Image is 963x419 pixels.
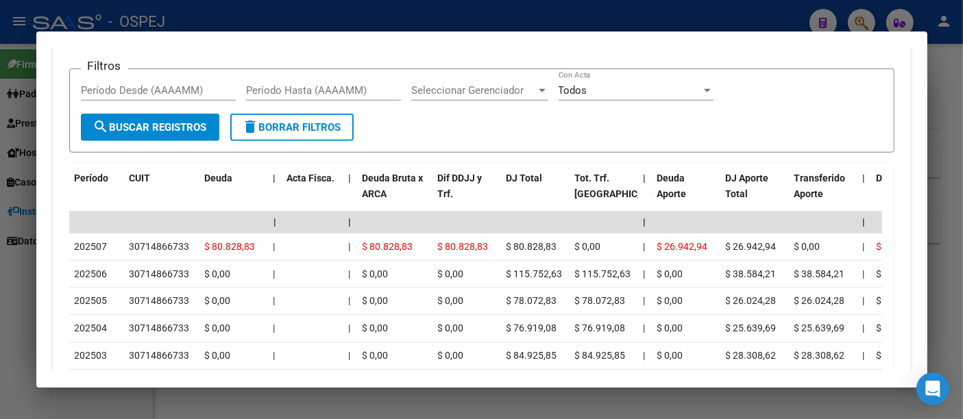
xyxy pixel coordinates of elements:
span: $ 76.919,08 [575,322,626,333]
span: | [644,350,646,361]
span: $ 80.828,83 [438,241,489,252]
mat-icon: search [93,118,110,135]
div: Open Intercom Messenger [916,372,949,405]
span: | [644,241,646,252]
span: Deuda Bruta x ARCA [363,173,424,199]
span: $ 0,00 [438,350,464,361]
span: $ 0,00 [575,241,601,252]
span: $ 84.925,85 [507,350,557,361]
span: $ 0,00 [363,295,389,306]
span: 202503 [75,350,108,361]
span: $ 80.828,83 [507,241,557,252]
datatable-header-cell: | [638,164,652,224]
span: | [863,216,866,227]
span: | [644,322,646,333]
span: $ 26.942,94 [726,241,777,252]
datatable-header-cell: | [268,164,282,224]
span: | [349,216,352,227]
div: 30714866733 [130,293,190,309]
div: 30714866733 [130,266,190,282]
span: | [863,173,866,183]
span: Transferido Aporte [794,173,846,199]
span: $ 0,00 [363,322,389,333]
span: $ 78.072,83 [575,295,626,306]
span: $ 0,00 [205,322,231,333]
datatable-header-cell: | [857,164,871,224]
span: $ 28.308,62 [794,350,845,361]
span: | [863,295,865,306]
span: $ 0,00 [877,295,903,306]
span: $ 26.024,28 [794,295,845,306]
span: | [273,216,276,227]
span: $ 28.308,62 [726,350,777,361]
span: $ 26.024,28 [726,295,777,306]
datatable-header-cell: Transferido Aporte [789,164,857,224]
span: $ 0,00 [205,350,231,361]
span: $ 80.828,83 [363,241,413,252]
span: Período [75,173,109,183]
datatable-header-cell: Deuda [199,164,268,224]
span: $ 0,00 [657,350,683,361]
span: $ 0,00 [438,268,464,279]
span: $ 115.752,63 [507,268,563,279]
span: Borrar Filtros [243,121,341,134]
span: Acta Fisca. [287,173,335,183]
span: | [644,216,646,227]
h3: Filtros [81,58,128,73]
div: 30714866733 [130,320,190,336]
span: $ 0,00 [877,322,903,333]
span: | [273,268,276,279]
span: | [644,173,646,183]
span: $ 0,00 [877,268,903,279]
span: | [349,350,351,361]
span: $ 0,00 [794,241,820,252]
datatable-header-cell: DJ Aporte Total [720,164,789,224]
span: | [349,295,351,306]
span: $ 76.919,08 [507,322,557,333]
span: Deuda Contr. [877,173,933,183]
span: | [863,268,865,279]
span: | [273,350,276,361]
span: $ 0,00 [657,268,683,279]
span: | [273,295,276,306]
datatable-header-cell: Deuda Contr. [871,164,940,224]
span: $ 80.828,83 [205,241,256,252]
span: Dif DDJJ y Trf. [438,173,483,199]
span: Buscar Registros [93,121,207,134]
span: | [644,295,646,306]
span: $ 0,00 [205,295,231,306]
span: Deuda Aporte [657,173,687,199]
span: | [644,268,646,279]
datatable-header-cell: Dif DDJJ y Trf. [432,164,501,224]
span: | [863,241,865,252]
span: $ 84.925,85 [575,350,626,361]
span: $ 25.639,69 [794,322,845,333]
span: | [349,241,351,252]
span: | [349,173,352,183]
span: $ 0,00 [657,295,683,306]
span: DJ Total [507,173,543,183]
span: | [349,322,351,333]
span: DJ Aporte Total [726,173,769,199]
span: 202507 [75,241,108,252]
span: $ 0,00 [438,295,464,306]
span: $ 38.584,21 [794,268,845,279]
span: $ 0,00 [363,350,389,361]
span: | [863,322,865,333]
span: $ 53.885,89 [877,241,927,252]
span: $ 0,00 [363,268,389,279]
span: $ 78.072,83 [507,295,557,306]
div: 30714866733 [130,239,190,255]
button: Buscar Registros [81,114,219,141]
span: Tot. Trf. [GEOGRAPHIC_DATA] [575,173,668,199]
span: CUIT [130,173,151,183]
button: Borrar Filtros [230,114,354,141]
datatable-header-cell: Acta Fisca. [282,164,343,224]
span: $ 0,00 [657,322,683,333]
span: $ 0,00 [205,268,231,279]
span: $ 25.639,69 [726,322,777,333]
span: | [273,241,276,252]
span: Todos [559,84,587,97]
span: | [863,350,865,361]
span: Deuda [205,173,233,183]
